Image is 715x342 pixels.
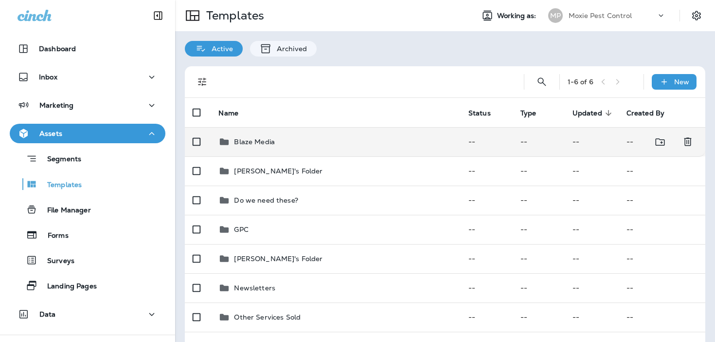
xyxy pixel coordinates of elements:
td: -- [461,273,513,303]
div: 1 - 6 of 6 [568,78,593,86]
span: Created By [626,109,664,117]
p: GPC [234,226,248,233]
td: -- [513,244,565,273]
td: -- [619,244,705,273]
td: -- [513,156,565,186]
p: Landing Pages [37,282,97,291]
p: Archived [272,45,307,53]
td: -- [513,273,565,303]
button: Landing Pages [10,275,165,296]
td: -- [565,215,619,244]
td: -- [461,156,513,186]
button: Collapse Sidebar [144,6,172,25]
p: Segments [37,155,81,165]
p: [PERSON_NAME]'s Folder [234,255,322,263]
span: Name [218,109,251,117]
td: -- [619,303,705,332]
button: Data [10,304,165,324]
button: File Manager [10,199,165,220]
p: Marketing [39,101,73,109]
span: Working as: [497,12,538,20]
div: MP [548,8,563,23]
button: Settings [688,7,705,24]
button: Templates [10,174,165,194]
td: -- [461,303,513,332]
p: New [674,78,689,86]
p: Moxie Pest Control [569,12,632,19]
td: -- [619,215,705,244]
td: -- [619,273,705,303]
p: File Manager [37,206,91,215]
span: Updated [572,109,602,117]
p: Dashboard [39,45,76,53]
p: Templates [37,181,82,190]
td: -- [513,215,565,244]
td: -- [565,156,619,186]
td: -- [513,186,565,215]
button: Forms [10,225,165,245]
button: Surveys [10,250,165,270]
button: Search Templates [532,72,552,92]
span: Type [520,109,549,117]
p: Forms [38,231,69,241]
p: Active [207,45,233,53]
td: -- [565,244,619,273]
span: Name [218,109,238,117]
p: Inbox [39,73,57,81]
p: Data [39,310,56,318]
button: Marketing [10,95,165,115]
span: Type [520,109,536,117]
td: -- [513,127,565,156]
button: Delete [678,132,697,152]
button: Filters [193,72,212,92]
button: Assets [10,124,165,143]
td: -- [461,244,513,273]
td: -- [619,186,705,215]
td: -- [619,127,681,156]
p: Blaze Media [234,138,275,146]
span: Status [468,109,491,117]
td: -- [565,273,619,303]
button: Segments [10,148,165,169]
td: -- [461,186,513,215]
span: Updated [572,109,615,117]
p: Newsletters [234,284,275,292]
p: Surveys [37,257,74,266]
td: -- [565,127,619,156]
td: -- [461,127,513,156]
p: Templates [202,8,264,23]
p: Assets [39,130,62,137]
span: Status [468,109,503,117]
td: -- [461,215,513,244]
td: -- [619,156,705,186]
p: Other Services Sold [234,313,301,321]
button: Move to folder [650,132,670,152]
p: [PERSON_NAME]'s Folder [234,167,322,175]
button: Dashboard [10,39,165,58]
td: -- [565,186,619,215]
span: Created By [626,109,677,117]
button: Inbox [10,67,165,87]
p: Do we need these? [234,196,298,204]
td: -- [565,303,619,332]
td: -- [513,303,565,332]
